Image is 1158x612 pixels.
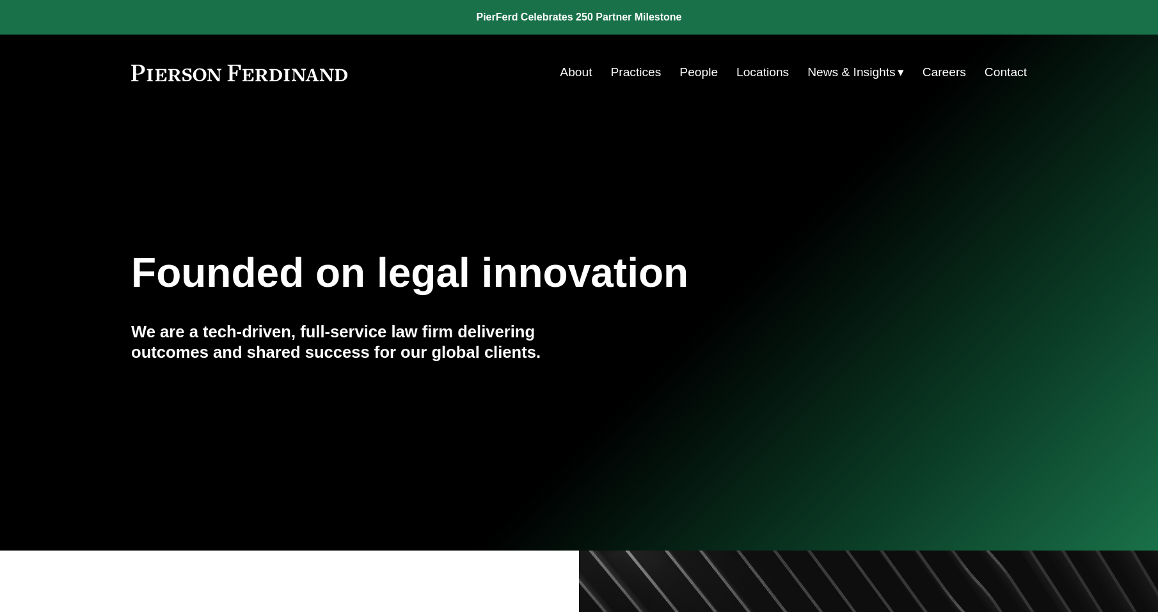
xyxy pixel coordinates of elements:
a: People [679,60,718,85]
a: folder dropdown [807,60,904,85]
h1: Founded on legal innovation [131,250,878,296]
a: Locations [736,60,789,85]
a: Practices [610,60,661,85]
h4: We are a tech-driven, full-service law firm delivering outcomes and shared success for our global... [131,321,579,363]
span: News & Insights [807,61,896,84]
a: About [560,60,592,85]
a: Contact [985,60,1027,85]
a: Careers [923,60,966,85]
